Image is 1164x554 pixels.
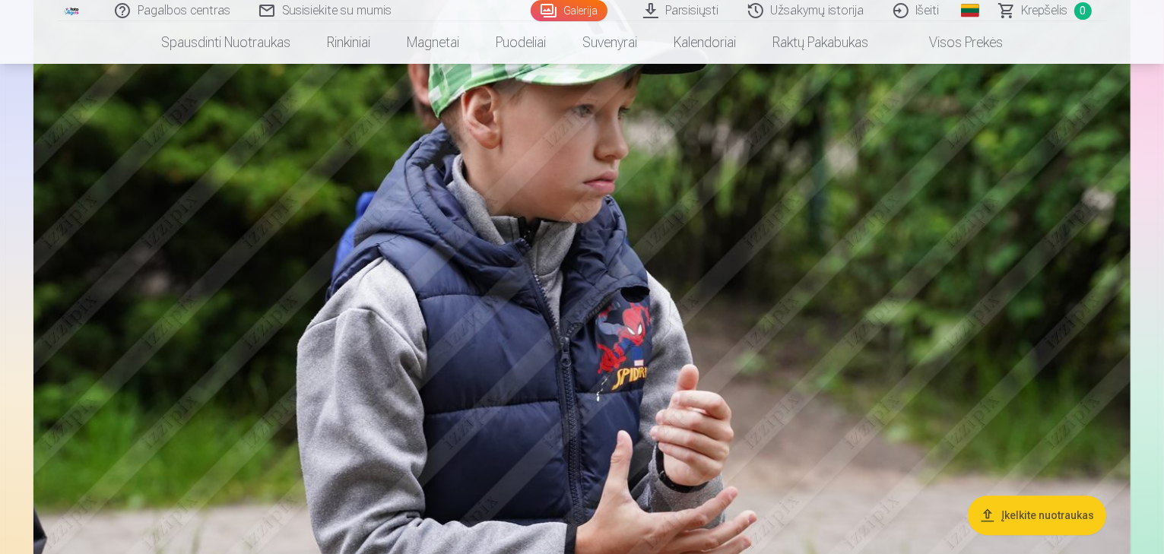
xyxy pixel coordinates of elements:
[1022,2,1068,20] span: Krepšelis
[477,21,564,64] a: Puodeliai
[64,6,81,15] img: /fa5
[389,21,477,64] a: Magnetai
[968,496,1106,536] button: Įkelkite nuotraukas
[564,21,655,64] a: Suvenyrai
[655,21,754,64] a: Kalendoriai
[1074,2,1092,20] span: 0
[309,21,389,64] a: Rinkiniai
[143,21,309,64] a: Spausdinti nuotraukas
[754,21,886,64] a: Raktų pakabukas
[886,21,1021,64] a: Visos prekės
